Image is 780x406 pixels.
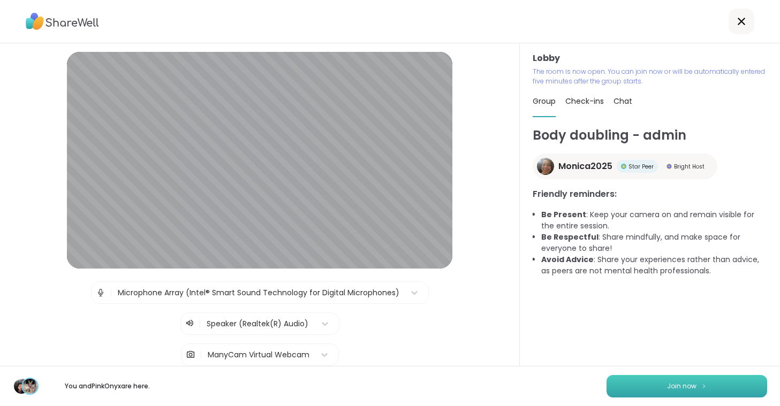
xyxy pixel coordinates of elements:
[541,209,586,220] b: Be Present
[701,383,707,389] img: ShareWell Logomark
[667,381,696,391] span: Join now
[533,188,767,201] h3: Friendly reminders:
[533,67,767,86] p: The room is now open. You can join now or will be automatically entered five minutes after the gr...
[96,282,105,303] img: Microphone
[541,254,594,265] b: Avoid Advice
[208,349,309,361] div: ManyCam Virtual Webcam
[541,232,599,242] b: Be Respectful
[47,381,167,391] p: You and PinkOnyx are here.
[110,282,112,303] span: |
[628,163,654,171] span: Star Peer
[674,163,705,171] span: Bright Host
[541,254,767,277] li: : Share your experiences rather than advice, as peers are not mental health professionals.
[14,379,29,394] img: Rob78_NJ
[667,164,672,169] img: Bright Host
[541,232,767,254] li: : Share mindfully, and make space for everyone to share!
[533,154,717,179] a: Monica2025Monica2025Star PeerStar PeerBright HostBright Host
[565,96,604,106] span: Check-ins
[607,375,767,397] button: Join now
[558,160,612,173] span: Monica2025
[186,344,195,365] img: Camera
[533,96,556,106] span: Group
[118,287,399,298] div: Microphone Array (Intel® Smart Sound Technology for Digital Microphones)
[541,209,767,232] li: : Keep your camera on and remain visible for the entire session.
[200,344,202,365] span: |
[26,9,99,34] img: ShareWell Logo
[621,164,626,169] img: Star Peer
[533,126,767,145] h1: Body doubling - admin
[199,317,201,330] span: |
[537,158,554,175] img: Monica2025
[614,96,632,106] span: Chat
[22,379,37,394] img: PinkOnyx
[533,52,767,65] h3: Lobby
